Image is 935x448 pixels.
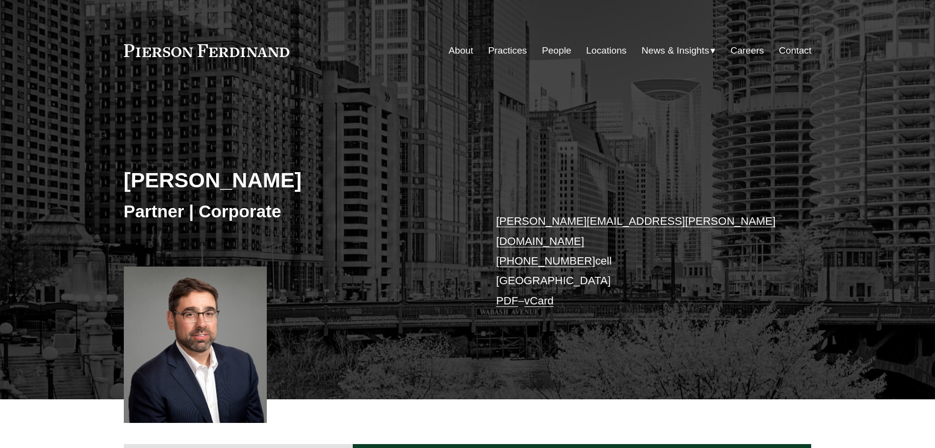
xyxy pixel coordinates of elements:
a: About [449,41,473,60]
a: [PHONE_NUMBER] [496,255,595,267]
a: People [542,41,571,60]
a: [PERSON_NAME][EMAIL_ADDRESS][PERSON_NAME][DOMAIN_NAME] [496,215,776,247]
h3: Partner | Corporate [124,201,468,222]
a: PDF [496,295,518,307]
a: Contact [779,41,811,60]
a: Locations [586,41,626,60]
p: cell [GEOGRAPHIC_DATA] – [496,211,783,311]
a: Practices [488,41,527,60]
h2: [PERSON_NAME] [124,167,468,193]
span: News & Insights [642,42,709,60]
a: folder dropdown [642,41,716,60]
a: vCard [524,295,554,307]
a: Careers [731,41,764,60]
